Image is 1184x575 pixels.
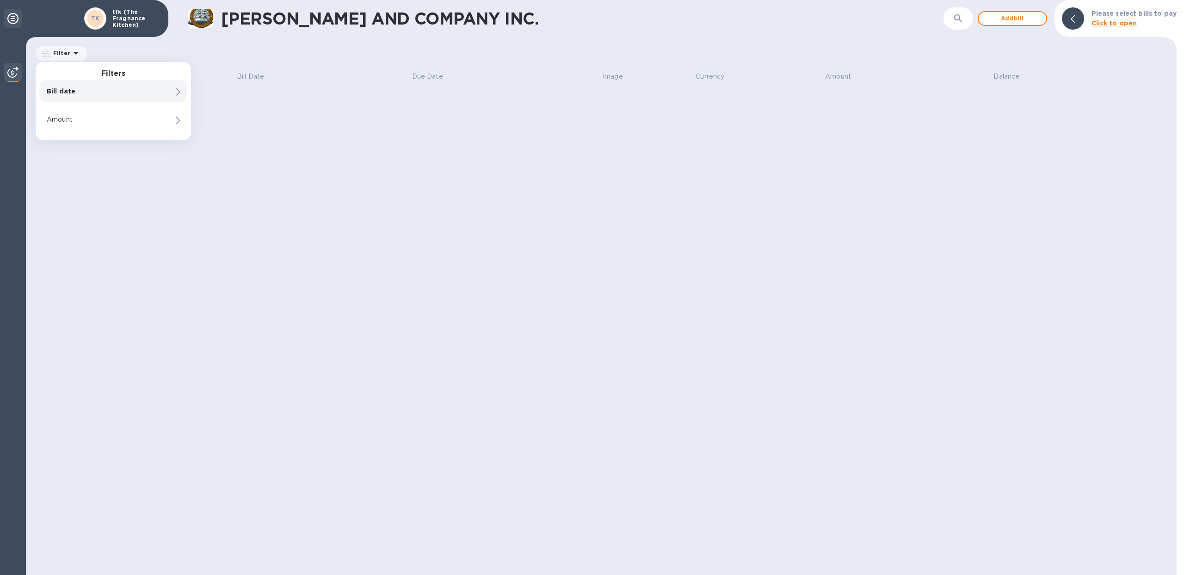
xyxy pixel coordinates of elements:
p: Image [603,72,623,81]
span: Add bill [986,13,1039,24]
span: Balance [993,72,1031,81]
p: Due Date [412,72,443,81]
button: Addbill [978,11,1047,26]
p: Filter [49,49,70,57]
p: Bill date [47,87,148,96]
p: Amount [825,72,851,81]
b: Click to open [1091,19,1137,27]
h1: [PERSON_NAME] AND COMPANY INC. [221,9,816,28]
b: TK [91,15,100,22]
span: Due Date [412,72,455,81]
span: Bill Date [237,72,276,81]
p: tfk (The Fragnance Kitchen) [112,9,159,28]
span: Amount [825,72,863,81]
h3: Filters [36,69,191,78]
b: Please select bills to pay [1091,10,1177,17]
p: Amount [47,115,148,124]
p: Currency [696,72,724,81]
p: Balance [993,72,1019,81]
p: Bill Date [237,72,264,81]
